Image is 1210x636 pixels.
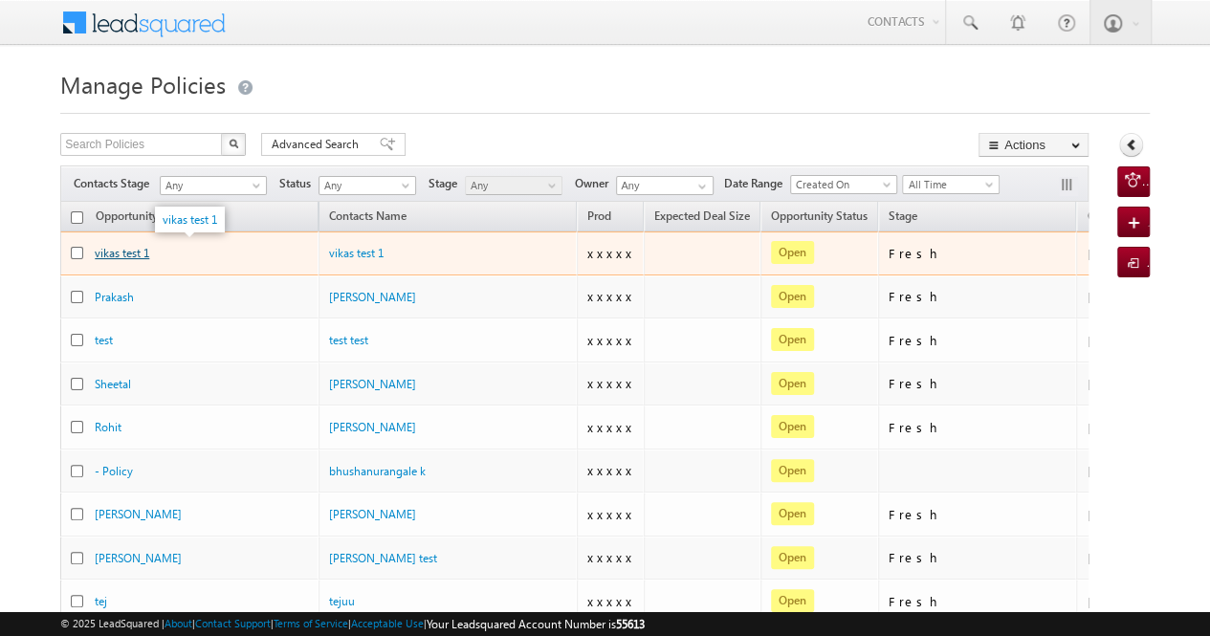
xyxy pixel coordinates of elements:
span: Opportunity Name [96,208,191,223]
div: xxxxx [587,462,635,479]
div: xxxxx [587,593,635,610]
a: Contact Support [195,617,271,629]
div: xxxxx [587,332,635,349]
div: xxxxx [587,245,635,262]
span: Your Leadsquared Account Number is [427,617,645,631]
span: Open [771,459,814,482]
a: tejuu [329,594,355,608]
a: Terms of Service [274,617,348,629]
span: Any [161,177,260,194]
span: Open [771,372,814,395]
a: Expected Deal Size [645,206,759,230]
a: Stage [879,206,927,230]
a: Opportunity Status [761,206,877,230]
div: xxxxx [587,419,635,436]
a: Created On [790,175,897,194]
a: [PERSON_NAME] [329,290,416,304]
div: Fresh [889,419,1068,436]
a: vikas test 1 [95,246,149,260]
span: Open [771,241,814,264]
span: Advanced Search [272,136,364,153]
a: Acceptable Use [351,617,424,629]
span: Status [279,175,319,192]
a: Sheetal [95,377,131,391]
span: Prod [587,208,611,223]
a: All Time [902,175,1000,194]
div: Fresh [889,375,1068,392]
a: Rohit [95,420,121,434]
a: Any [465,176,562,195]
span: Owner [1087,208,1120,223]
div: xxxxx [587,549,635,566]
span: Open [771,589,814,612]
div: xxxxx [587,375,635,392]
span: Created On [791,176,891,193]
div: Fresh [889,245,1068,262]
span: Open [771,415,814,438]
div: Fresh [889,288,1068,305]
span: Open [771,285,814,308]
span: © 2025 LeadSquared | | | | | [60,615,645,633]
button: Actions [979,133,1089,157]
span: Any [466,177,557,194]
a: [PERSON_NAME] [329,507,416,521]
a: [PERSON_NAME] [95,551,182,565]
div: Fresh [889,593,1068,610]
a: tej [95,594,107,608]
a: - Policy [95,464,133,478]
span: 55613 [616,617,645,631]
span: Contacts Stage [74,175,157,192]
img: Search [229,139,238,148]
input: Check all records [71,211,83,224]
a: Any [319,176,416,195]
span: Open [771,546,814,569]
div: Fresh [889,549,1068,566]
a: About [165,617,192,629]
a: test [95,333,113,347]
span: Open [771,502,814,525]
div: xxxxx [587,288,635,305]
a: [PERSON_NAME] test [329,551,437,565]
a: vikas test 1 [163,212,217,227]
input: Type to Search [616,176,714,195]
span: Stage [889,208,917,223]
a: [PERSON_NAME] [329,420,416,434]
span: Date Range [724,175,790,192]
span: Expected Deal Size [654,208,750,223]
div: Fresh [889,506,1068,523]
span: All Time [903,176,994,193]
span: Manage Policies [60,69,226,99]
a: test test [329,333,368,347]
span: Open [771,328,814,351]
span: Any [319,177,410,194]
div: Fresh [889,332,1068,349]
a: Any [160,176,267,195]
a: Opportunity Name [86,206,201,230]
a: Prakash [95,290,134,304]
div: xxxxx [587,506,635,523]
a: [PERSON_NAME] [329,377,416,391]
a: vikas test 1 [329,246,384,260]
span: Owner [575,175,616,192]
a: [PERSON_NAME] [95,507,182,521]
a: Show All Items [688,177,712,196]
a: bhushanurangale k [329,464,426,478]
span: Contacts Name [319,206,416,230]
span: Stage [429,175,465,192]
